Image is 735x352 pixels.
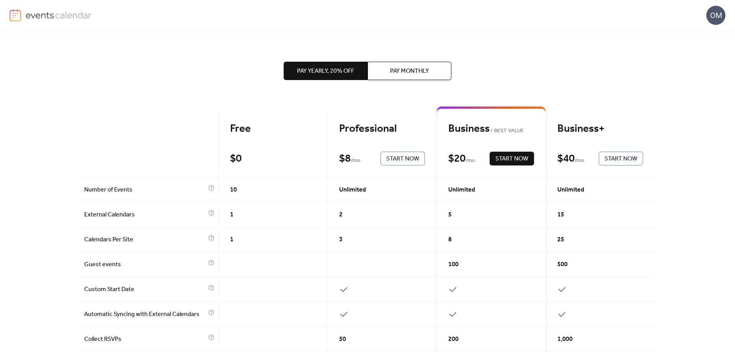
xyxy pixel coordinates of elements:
[339,152,351,165] div: $ 8
[390,67,429,76] span: Pay Monthly
[26,9,92,21] img: logo-type
[339,210,343,219] span: 2
[448,185,475,195] span: Unlimited
[557,260,568,269] span: 500
[465,156,475,165] span: / mo
[706,6,725,25] div: OM
[557,122,643,136] div: Business+
[604,154,637,164] span: Start Now
[381,152,425,165] button: Start Now
[557,185,584,195] span: Unlimited
[230,210,234,219] span: 1
[297,67,354,76] span: Pay Yearly, 20% off
[84,260,206,269] span: Guest events
[557,235,564,244] span: 25
[84,210,206,219] span: External Calendars
[230,122,316,136] div: Free
[10,9,21,21] img: logo
[230,185,237,195] span: 10
[339,122,425,136] div: Professional
[557,335,573,344] span: 1,000
[84,335,206,344] span: Collect RSVPs
[367,62,451,80] button: Pay Monthly
[448,210,452,219] span: 5
[386,154,419,164] span: Start Now
[490,152,534,165] button: Start Now
[230,235,234,244] span: 1
[339,335,346,344] span: 50
[284,62,367,80] button: Pay Yearly, 20% off
[339,235,343,244] span: 3
[557,152,575,165] div: $ 40
[448,235,452,244] span: 8
[351,156,360,165] span: / mo
[448,260,459,269] span: 100
[495,154,528,164] span: Start Now
[599,152,643,165] button: Start Now
[339,185,366,195] span: Unlimited
[575,156,584,165] span: / mo
[84,185,206,195] span: Number of Events
[448,335,459,344] span: 200
[230,152,242,165] div: $ 0
[448,152,465,165] div: $ 20
[557,210,564,219] span: 15
[84,310,206,319] span: Automatic Syncing with External Calendars
[84,285,206,294] span: Custom Start Date
[84,235,206,244] span: Calendars Per Site
[448,122,534,136] div: Business
[490,126,524,136] span: BEST VALUE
